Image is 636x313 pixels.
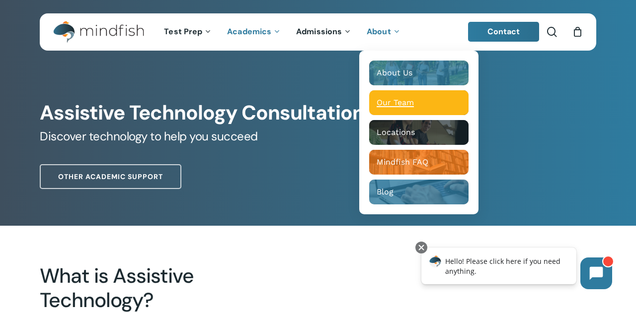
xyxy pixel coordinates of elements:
span: Blog [377,187,394,196]
h2: What is Assistive Technology? [40,264,285,313]
span: Locations [377,127,415,137]
a: Other Academic Support [40,164,181,189]
a: About [359,28,408,36]
iframe: Chatbot [411,240,622,299]
span: Other Academic Support [58,172,163,182]
a: Test Prep [157,28,220,36]
h1: Assistive Technology Consultation [40,101,596,125]
a: Our Team [369,90,469,115]
span: About [367,26,391,37]
span: Admissions [296,26,342,37]
span: Test Prep [164,26,202,37]
a: Locations [369,120,469,145]
a: Cart [572,26,583,37]
span: Academics [227,26,271,37]
a: Academics [220,28,289,36]
a: Mindfish FAQ [369,150,469,175]
a: About Us [369,61,469,85]
a: Blog [369,180,469,204]
a: Admissions [289,28,359,36]
span: About Us [377,68,412,77]
header: Main Menu [40,13,596,51]
span: Our Team [377,98,414,107]
nav: Main Menu [157,13,408,51]
h5: Discover technology to help you succeed [40,128,596,144]
span: Mindfish FAQ [377,157,428,167]
a: Contact [468,22,540,42]
span: Contact [487,26,520,37]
